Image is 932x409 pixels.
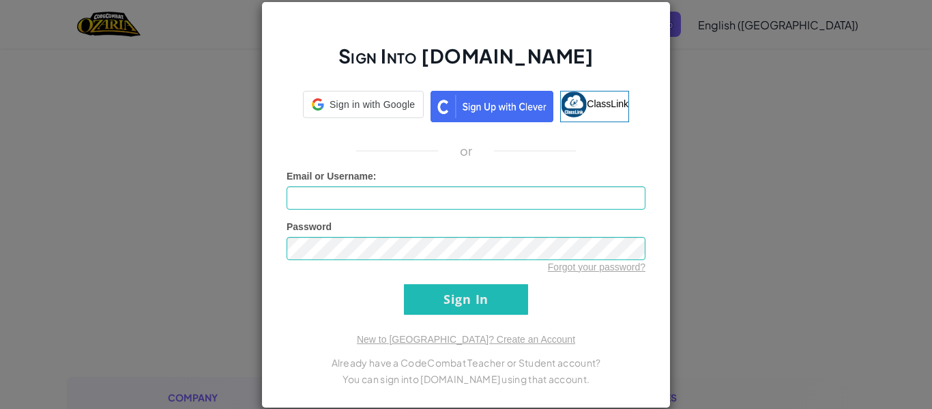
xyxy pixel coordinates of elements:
input: Sign In [404,284,528,315]
p: You can sign into [DOMAIN_NAME] using that account. [287,371,645,387]
a: Forgot your password? [548,262,645,272]
span: Password [287,221,332,232]
div: Sign in with Google [303,91,424,118]
a: Sign in with Google [303,91,424,122]
a: New to [GEOGRAPHIC_DATA]? Create an Account [357,334,575,345]
img: clever_sso_button@2x.png [431,91,553,122]
span: Email or Username [287,171,373,182]
p: or [460,143,473,159]
img: classlink-logo-small.png [561,91,587,117]
p: Already have a CodeCombat Teacher or Student account? [287,354,645,371]
span: ClassLink [587,98,628,109]
label: : [287,169,377,183]
span: Sign in with Google [330,98,415,111]
h2: Sign Into [DOMAIN_NAME] [287,43,645,83]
